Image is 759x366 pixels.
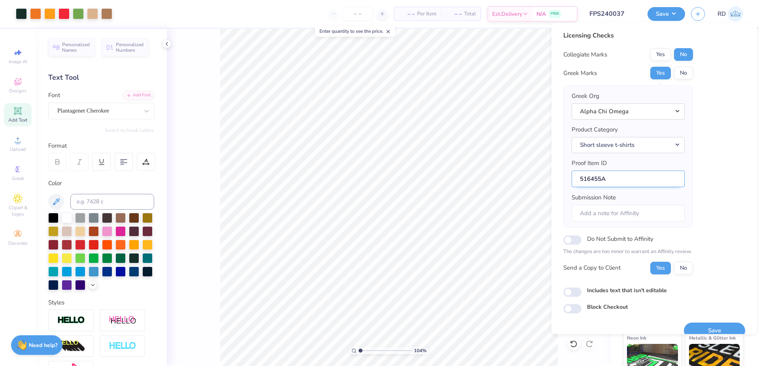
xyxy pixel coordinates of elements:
label: Submission Note [572,193,616,202]
span: Per Item [417,10,436,18]
div: Styles [48,298,154,307]
button: Save [648,7,685,21]
span: Metallic & Glitter Ink [689,334,736,342]
div: Greek Marks [563,69,597,78]
button: Yes [650,48,671,61]
input: Untitled Design [583,6,642,22]
input: – – [342,7,373,21]
span: Decorate [8,240,27,246]
img: Shadow [109,315,136,325]
span: – – [446,10,462,18]
label: Do Not Submit to Affinity [587,234,653,244]
div: Collegiate Marks [563,50,607,59]
img: Rommel Del Rosario [728,6,743,22]
span: Upload [10,146,26,152]
button: Switch to Greek Letters [105,127,154,133]
span: Add Text [8,117,27,123]
div: Enter quantity to see the price. [315,26,395,37]
span: 104 % [414,347,427,354]
strong: Need help? [29,342,57,349]
div: Licensing Checks [563,31,693,40]
label: Block Checkout [587,303,628,311]
button: Alpha Chi Omega [572,103,685,120]
button: Yes [650,262,671,274]
div: Add Font [123,91,154,100]
label: Greek Org [572,92,599,101]
span: FREE [551,11,559,17]
label: Product Category [572,125,618,134]
span: Personalized Numbers [116,42,144,53]
span: Clipart & logos [4,205,32,217]
button: Short sleeve t-shirts [572,137,685,153]
div: Color [48,179,154,188]
input: Add a note for Affinity [572,205,685,222]
div: Text Tool [48,72,154,83]
img: Negative Space [109,342,136,351]
span: Total [464,10,476,18]
span: Designs [9,88,26,94]
button: Save [684,323,745,339]
label: Includes text that isn't editable [587,286,667,295]
span: – – [399,10,415,18]
button: No [674,262,693,274]
img: 3d Illusion [57,340,85,353]
span: Est. Delivery [492,10,522,18]
button: No [674,67,693,79]
span: RD [717,9,726,19]
label: Font [48,91,60,100]
span: Neon Ink [627,334,646,342]
span: Personalized Names [62,42,90,53]
div: Send a Copy to Client [563,263,621,272]
div: Format [48,141,155,150]
span: Image AI [9,58,27,65]
label: Proof Item ID [572,159,607,168]
span: Greek [12,175,24,182]
button: Yes [650,67,671,79]
input: e.g. 7428 c [70,194,154,210]
a: RD [717,6,743,22]
span: N/A [536,10,546,18]
button: No [674,48,693,61]
img: Stroke [57,316,85,325]
p: The changes are too minor to warrant an Affinity review. [563,248,693,256]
